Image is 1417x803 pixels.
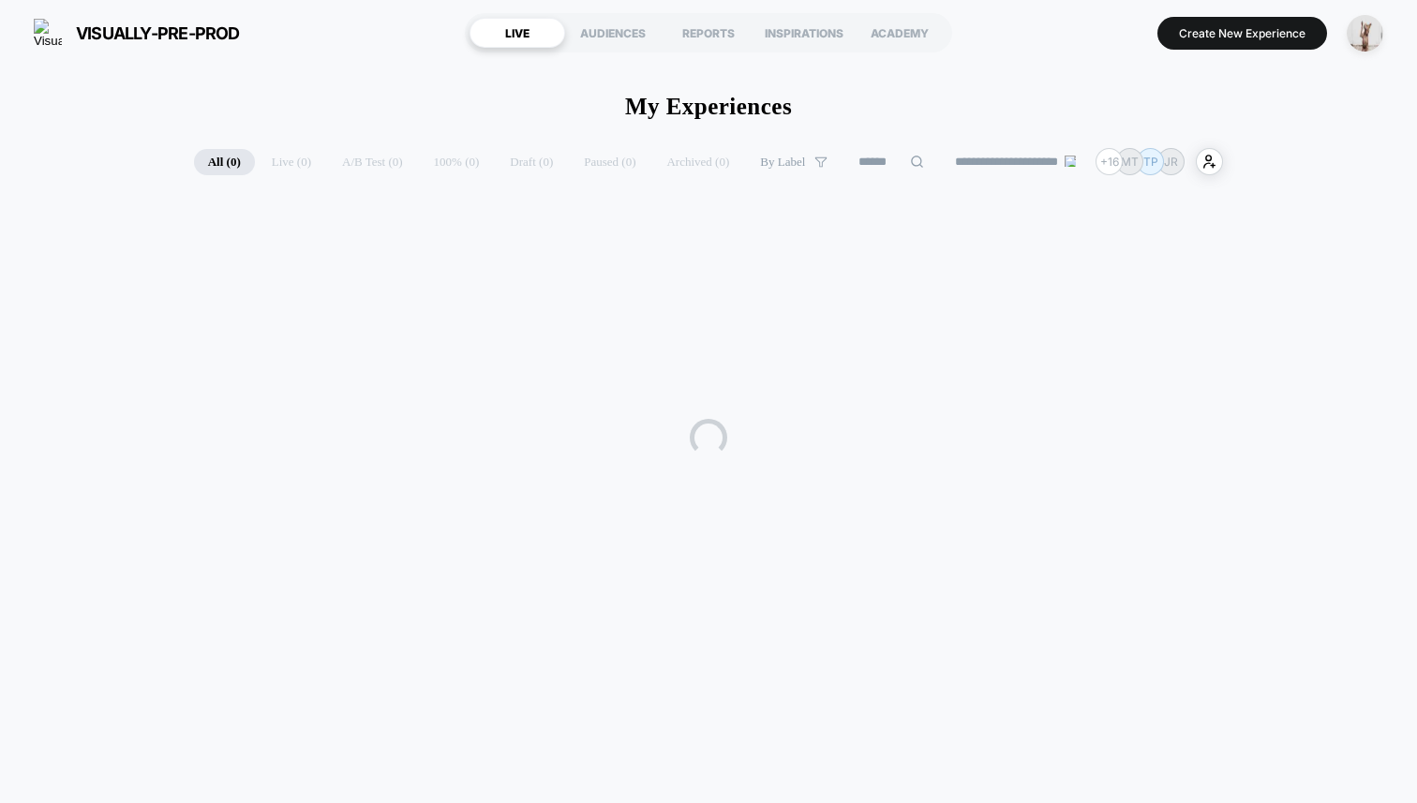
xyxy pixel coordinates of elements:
span: By Label [760,155,805,170]
div: ACADEMY [852,18,947,48]
div: INSPIRATIONS [756,18,852,48]
div: + 16 [1096,148,1123,175]
img: end [1065,156,1076,167]
button: Create New Experience [1157,17,1327,50]
img: Visually logo [34,19,62,47]
img: ppic [1347,15,1383,52]
p: JR [1164,155,1178,169]
button: ppic [1341,14,1389,52]
h1: My Experiences [625,94,792,120]
div: LIVE [470,18,565,48]
span: All ( 0 ) [194,149,255,175]
p: TP [1143,155,1158,169]
span: visually-pre-prod [76,23,240,43]
p: MT [1121,155,1139,169]
div: REPORTS [661,18,756,48]
button: visually-pre-prod [28,18,246,48]
div: AUDIENCES [565,18,661,48]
